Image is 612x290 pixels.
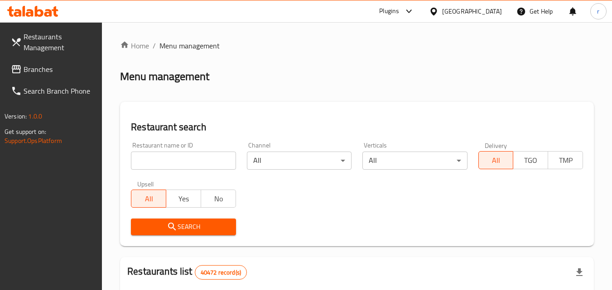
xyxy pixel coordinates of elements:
span: Search Branch Phone [24,86,95,96]
nav: breadcrumb [120,40,594,51]
span: All [135,192,163,205]
button: TGO [513,151,548,169]
span: 1.0.0 [28,110,42,122]
h2: Menu management [120,69,209,84]
button: Yes [166,190,201,208]
a: Search Branch Phone [4,80,102,102]
div: Plugins [379,6,399,17]
div: Export file [569,261,590,283]
span: Search [138,221,228,233]
span: Restaurants Management [24,31,95,53]
div: Total records count [195,265,247,280]
button: Search [131,219,236,235]
span: Yes [170,192,198,205]
div: [GEOGRAPHIC_DATA] [442,6,502,16]
a: Home [120,40,149,51]
span: TGO [517,154,545,167]
span: Version: [5,110,27,122]
input: Search for restaurant name or ID.. [131,152,236,170]
label: Upsell [137,181,154,187]
button: TMP [548,151,583,169]
span: No [205,192,232,205]
button: No [201,190,236,208]
span: r [597,6,599,16]
button: All [478,151,514,169]
div: All [362,152,467,170]
a: Branches [4,58,102,80]
h2: Restaurant search [131,120,583,134]
button: All [131,190,166,208]
span: Get support on: [5,126,46,138]
div: All [247,152,352,170]
span: Menu management [159,40,220,51]
li: / [153,40,156,51]
a: Support.OpsPlatform [5,135,62,147]
a: Restaurants Management [4,26,102,58]
span: All [482,154,510,167]
h2: Restaurants list [127,265,247,280]
span: 40472 record(s) [195,268,246,277]
label: Delivery [485,142,507,148]
span: TMP [552,154,579,167]
span: Branches [24,64,95,75]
